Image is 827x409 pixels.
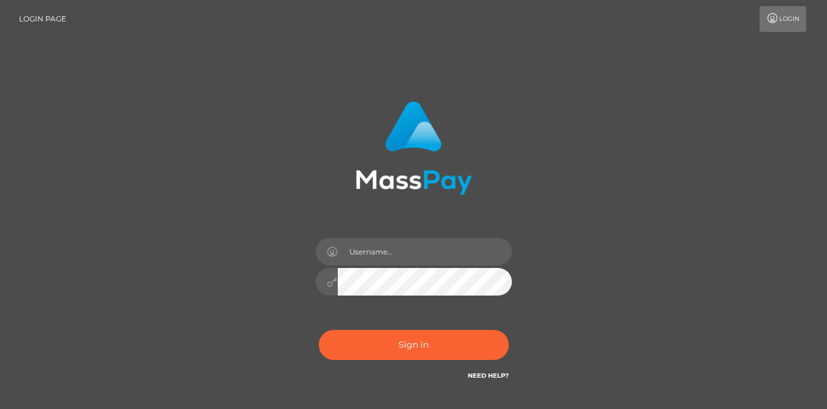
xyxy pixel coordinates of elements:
[468,372,509,380] a: Need Help?
[19,6,66,32] a: Login Page
[338,238,512,266] input: Username...
[760,6,806,32] a: Login
[356,101,472,195] img: MassPay Login
[319,330,509,360] button: Sign in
